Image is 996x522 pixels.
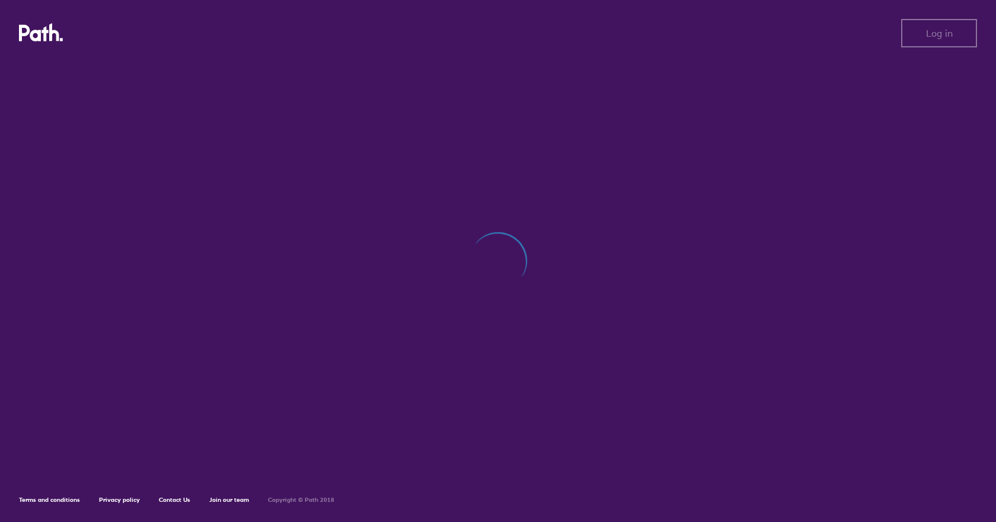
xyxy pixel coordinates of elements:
[268,497,334,504] h6: Copyright © Path 2018
[159,496,190,504] a: Contact Us
[901,19,977,47] button: Log in
[209,496,249,504] a: Join our team
[19,496,80,504] a: Terms and conditions
[926,28,953,39] span: Log in
[99,496,140,504] a: Privacy policy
